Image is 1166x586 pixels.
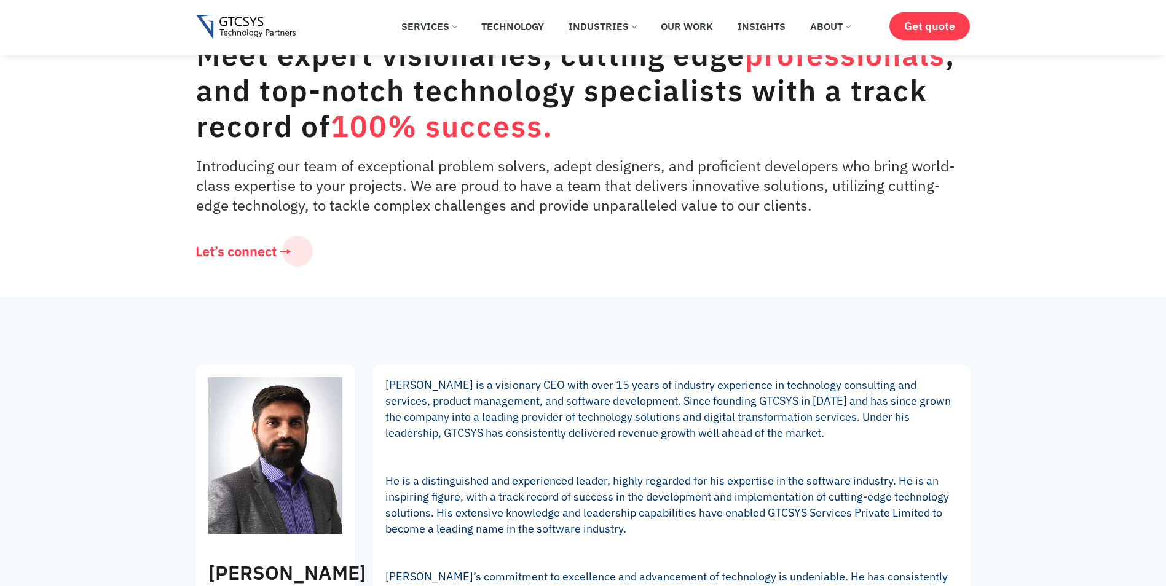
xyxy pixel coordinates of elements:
[331,107,553,145] span: 100% success.
[472,13,553,40] a: Technology
[178,236,313,267] a: Let’s connect
[208,561,342,585] h3: [PERSON_NAME]
[889,12,970,40] a: Get quote
[801,13,859,40] a: About
[208,377,342,534] img: Mukesh Lagadhir CEO of GTCSYS Software Development Company
[195,244,277,258] span: Let’s connect
[196,156,964,215] p: Introducing our team of exceptional problem solvers, adept designers, and proficient developers w...
[392,13,466,40] a: Services
[904,20,955,33] span: Get quote
[728,13,795,40] a: Insights
[196,37,964,144] div: Meet expert visionaries, cutting edge , and top-notch technology specialists with a track record of
[559,13,645,40] a: Industries
[652,13,722,40] a: Our Work
[196,15,296,40] img: Gtcsys logo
